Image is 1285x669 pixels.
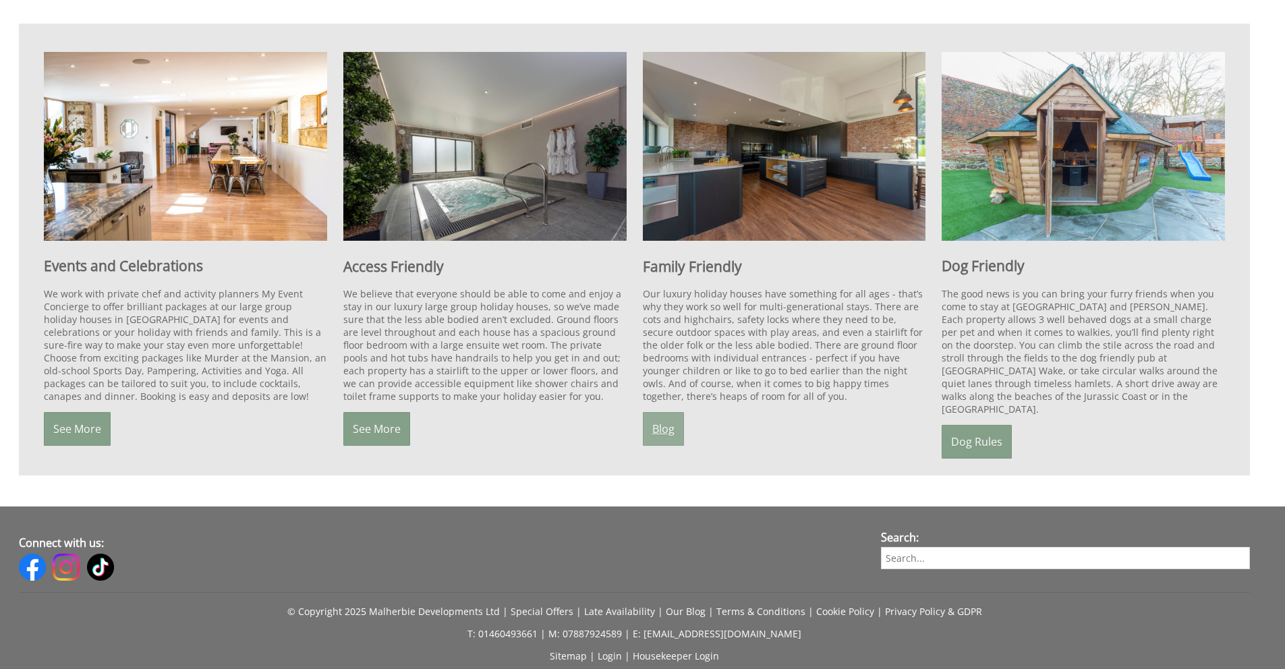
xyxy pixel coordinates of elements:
[598,649,622,662] a: Login
[658,605,663,618] span: |
[22,22,32,32] img: logo_orange.svg
[35,35,148,46] div: Domain: [DOMAIN_NAME]
[44,412,111,446] a: See More
[511,605,573,618] a: Special Offers
[666,605,706,618] a: Our Blog
[942,425,1012,459] a: Dog Rules
[53,554,80,581] img: Instagram
[548,627,622,640] a: M: 07887924589
[584,605,655,618] a: Late Availability
[885,605,982,618] a: Privacy Policy & GDPR
[816,605,874,618] a: Cookie Policy
[942,287,1225,415] p: The good news is you can bring your furry friends when you come to stay at [GEOGRAPHIC_DATA] and ...
[36,78,47,89] img: tab_domain_overview_orange.svg
[942,256,1025,275] strong: Dog Friendly
[881,530,1251,545] h3: Search:
[343,52,627,241] img: Churchill-hot-tub-hand-rail
[149,80,227,88] div: Keywords by Traffic
[643,52,926,241] img: Open plan living spaces at Malherbie Group Stays
[87,554,114,581] img: Tiktok
[19,535,856,550] h3: Connect with us:
[44,256,203,275] strong: Events and Celebrations
[287,605,500,618] a: © Copyright 2025 Malherbie Developments Ltd
[716,605,805,618] a: Terms & Conditions
[343,412,410,446] a: See More
[643,257,742,276] strong: Family Friendly
[576,605,581,618] span: |
[343,257,627,276] h2: Access Friendly
[44,52,327,241] img: Beaverbrook bedroom at Malherbie Group Stays
[51,80,121,88] div: Domain Overview
[503,605,508,618] span: |
[808,605,813,618] span: |
[134,78,145,89] img: tab_keywords_by_traffic_grey.svg
[19,554,46,581] img: Facebook
[38,22,66,32] div: v 4.0.25
[625,649,630,662] span: |
[708,605,714,618] span: |
[881,547,1251,569] input: Search...
[942,52,1225,241] img: BBQ hut at Malherbie Group Stays
[633,649,719,662] a: Housekeeper Login
[44,287,327,403] p: We work with private chef and activity planners My Event Concierge to offer brilliant packages at...
[550,649,587,662] a: Sitemap
[343,287,627,403] p: We believe that everyone should be able to come and enjoy a stay in our luxury large group holida...
[643,287,926,403] p: Our luxury holiday houses have something for all ages - that’s why they work so well for multi-ge...
[625,627,630,640] span: |
[633,627,801,640] a: E: [EMAIL_ADDRESS][DOMAIN_NAME]
[643,412,684,446] a: Blog
[877,605,882,618] span: |
[540,627,546,640] span: |
[22,35,32,46] img: website_grey.svg
[590,649,595,662] span: |
[467,627,538,640] a: T: 01460493661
